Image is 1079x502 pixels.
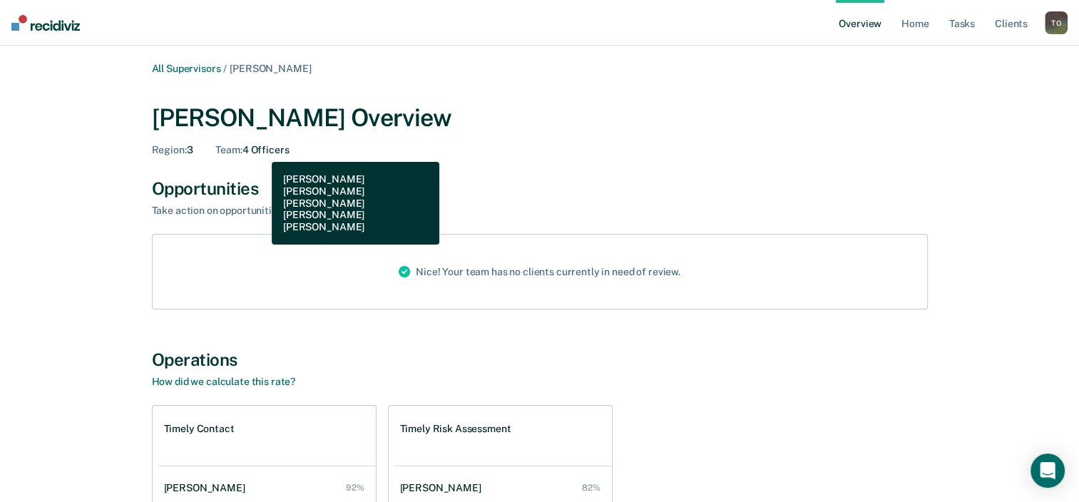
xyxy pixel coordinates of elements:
span: / [220,63,230,74]
div: 4 Officers [215,144,289,156]
div: 3 [152,144,193,156]
a: All Supervisors [152,63,221,74]
div: Opportunities [152,178,928,199]
div: [PERSON_NAME] Overview [152,103,928,133]
h1: Timely Contact [164,423,235,435]
div: 92% [346,483,364,493]
div: Operations [152,349,928,370]
div: Open Intercom Messenger [1031,454,1065,488]
img: Recidiviz [11,15,80,31]
a: How did we calculate this rate? [152,376,296,387]
div: 82% [582,483,600,493]
span: [PERSON_NAME] [230,63,311,74]
span: Region : [152,144,187,155]
div: T O [1045,11,1068,34]
div: [PERSON_NAME] [164,482,251,494]
h1: Timely Risk Assessment [400,423,511,435]
button: TO [1045,11,1068,34]
div: Take action on opportunities that clients may be eligible for. [152,205,651,217]
span: Team : [215,144,242,155]
div: Nice! Your team has no clients currently in need of review. [387,235,692,309]
div: [PERSON_NAME] [400,482,487,494]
